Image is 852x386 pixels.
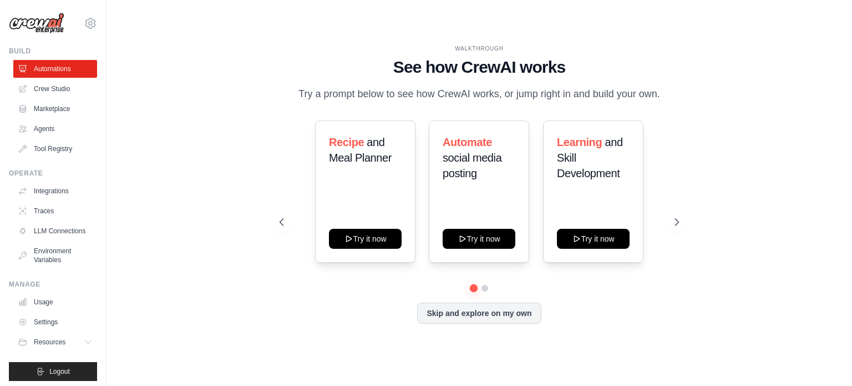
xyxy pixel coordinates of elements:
[13,140,97,158] a: Tool Registry
[417,303,541,324] button: Skip and explore on my own
[280,57,679,77] h1: See how CrewAI works
[329,136,392,164] span: and Meal Planner
[13,293,97,311] a: Usage
[557,136,623,179] span: and Skill Development
[329,229,402,249] button: Try it now
[13,120,97,138] a: Agents
[280,44,679,53] div: WALKTHROUGH
[13,222,97,240] a: LLM Connections
[13,313,97,331] a: Settings
[49,367,70,376] span: Logout
[13,202,97,220] a: Traces
[9,280,97,289] div: Manage
[443,136,492,148] span: Automate
[13,80,97,98] a: Crew Studio
[557,136,602,148] span: Learning
[13,242,97,269] a: Environment Variables
[329,136,364,148] span: Recipe
[13,333,97,351] button: Resources
[9,47,97,56] div: Build
[9,169,97,178] div: Operate
[13,182,97,200] a: Integrations
[9,13,64,34] img: Logo
[443,152,501,179] span: social media posting
[13,100,97,118] a: Marketplace
[9,362,97,381] button: Logout
[34,338,65,347] span: Resources
[557,229,630,249] button: Try it now
[293,86,666,102] p: Try a prompt below to see how CrewAI works, or jump right in and build your own.
[443,229,515,249] button: Try it now
[13,60,97,78] a: Automations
